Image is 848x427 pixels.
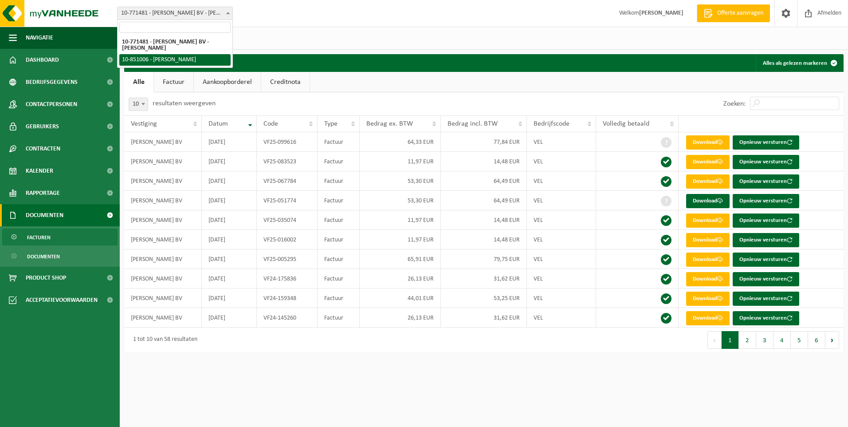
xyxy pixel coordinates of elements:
[154,72,193,92] a: Factuur
[2,248,118,265] a: Documenten
[202,249,257,269] td: [DATE]
[202,191,257,210] td: [DATE]
[733,311,799,325] button: Opnieuw versturen
[527,289,596,308] td: VEL
[527,171,596,191] td: VEL
[124,210,202,230] td: [PERSON_NAME] BV
[360,249,441,269] td: 65,91 EUR
[686,213,730,228] a: Download
[639,10,683,16] strong: [PERSON_NAME]
[202,289,257,308] td: [DATE]
[257,308,318,328] td: VF24-145260
[441,210,527,230] td: 14,48 EUR
[26,204,63,226] span: Documenten
[118,7,232,20] span: 10-771481 - WIM CAPPELLE BV - HEULE
[773,331,791,349] button: 4
[124,269,202,289] td: [PERSON_NAME] BV
[825,331,839,349] button: Next
[129,98,148,111] span: 10
[124,171,202,191] td: [PERSON_NAME] BV
[318,132,360,152] td: Factuur
[257,191,318,210] td: VF25-051774
[733,135,799,150] button: Opnieuw versturen
[257,210,318,230] td: VF25-035074
[124,230,202,249] td: [PERSON_NAME] BV
[257,230,318,249] td: VF25-016002
[441,230,527,249] td: 14,48 EUR
[318,269,360,289] td: Factuur
[360,171,441,191] td: 53,30 EUR
[318,152,360,171] td: Factuur
[324,120,338,127] span: Type
[318,230,360,249] td: Factuur
[27,229,51,246] span: Facturen
[527,249,596,269] td: VEL
[686,155,730,169] a: Download
[124,249,202,269] td: [PERSON_NAME] BV
[124,308,202,328] td: [PERSON_NAME] BV
[208,120,228,127] span: Datum
[715,9,766,18] span: Offerte aanvragen
[194,72,261,92] a: Aankoopborderel
[26,93,77,115] span: Contactpersonen
[26,267,66,289] span: Product Shop
[686,174,730,189] a: Download
[360,269,441,289] td: 26,13 EUR
[360,152,441,171] td: 11,97 EUR
[27,248,60,265] span: Documenten
[441,308,527,328] td: 31,62 EUR
[808,331,825,349] button: 6
[360,289,441,308] td: 44,01 EUR
[360,230,441,249] td: 11,97 EUR
[119,36,231,54] li: 10-771481 - [PERSON_NAME] BV - [PERSON_NAME]
[202,152,257,171] td: [DATE]
[263,120,278,127] span: Code
[318,171,360,191] td: Factuur
[723,100,746,107] label: Zoeken:
[257,249,318,269] td: VF25-005295
[527,308,596,328] td: VEL
[124,132,202,152] td: [PERSON_NAME] BV
[318,210,360,230] td: Factuur
[318,308,360,328] td: Factuur
[448,120,498,127] span: Bedrag incl. BTW
[697,4,770,22] a: Offerte aanvragen
[527,132,596,152] td: VEL
[202,132,257,152] td: [DATE]
[26,115,59,138] span: Gebruikers
[257,289,318,308] td: VF24-159348
[26,160,53,182] span: Kalender
[739,331,756,349] button: 2
[257,132,318,152] td: VF25-099616
[202,269,257,289] td: [DATE]
[257,171,318,191] td: VF25-067784
[318,249,360,269] td: Factuur
[686,135,730,150] a: Download
[603,120,649,127] span: Volledig betaald
[733,174,799,189] button: Opnieuw versturen
[686,311,730,325] a: Download
[441,191,527,210] td: 64,49 EUR
[26,71,78,93] span: Bedrijfsgegevens
[366,120,413,127] span: Bedrag ex. BTW
[441,249,527,269] td: 79,75 EUR
[733,213,799,228] button: Opnieuw versturen
[686,194,730,208] a: Download
[756,331,773,349] button: 3
[733,253,799,267] button: Opnieuw versturen
[686,233,730,247] a: Download
[26,49,59,71] span: Dashboard
[733,233,799,247] button: Opnieuw versturen
[257,269,318,289] td: VF24-175836
[686,272,730,286] a: Download
[117,7,233,20] span: 10-771481 - WIM CAPPELLE BV - HEULE
[360,210,441,230] td: 11,97 EUR
[124,72,153,92] a: Alle
[26,27,53,49] span: Navigatie
[686,253,730,267] a: Download
[722,331,739,349] button: 1
[527,191,596,210] td: VEL
[261,72,310,92] a: Creditnota
[527,269,596,289] td: VEL
[26,182,60,204] span: Rapportage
